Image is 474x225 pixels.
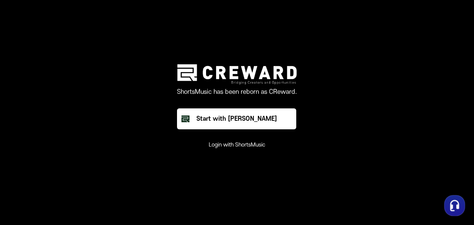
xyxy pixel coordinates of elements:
[177,87,297,96] p: ShortsMusic has been reborn as CReward.
[177,64,297,84] img: creward logo
[196,114,277,123] div: Start with [PERSON_NAME]
[209,141,265,149] button: Login with ShortsMusic
[177,108,296,129] button: Start with [PERSON_NAME]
